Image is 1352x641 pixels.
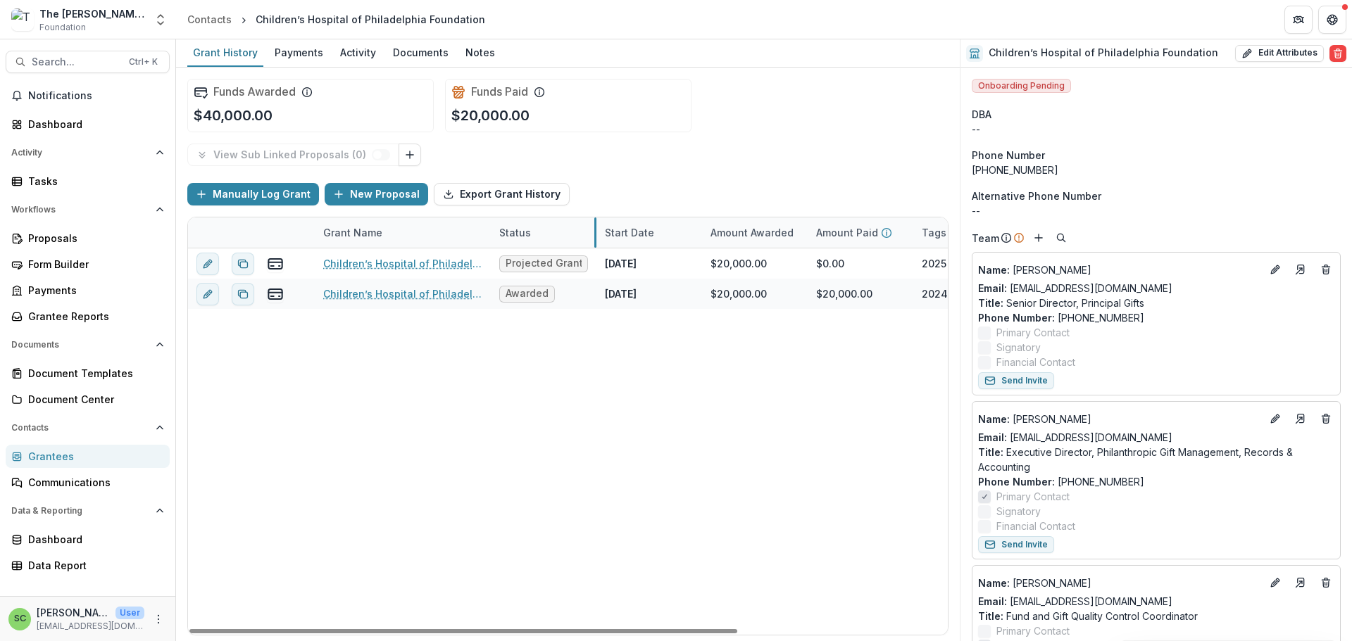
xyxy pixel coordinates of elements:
[922,256,946,271] div: 2025
[605,286,637,301] p: [DATE]
[325,183,428,205] button: New Proposal
[978,446,1003,458] span: Title :
[28,366,158,381] div: Document Templates
[387,42,454,63] div: Documents
[37,620,144,633] p: [EMAIL_ADDRESS][DOMAIN_NAME]
[28,558,158,573] div: Data Report
[972,163,1341,177] div: [PHONE_NUMBER]
[996,325,1070,340] span: Primary Contact
[1317,261,1334,278] button: Deletes
[28,532,158,547] div: Dashboard
[28,257,158,272] div: Form Builder
[972,122,1341,137] div: --
[972,203,1341,218] p: --
[471,85,528,99] h2: Funds Paid
[6,279,170,302] a: Payments
[11,148,150,158] span: Activity
[28,174,158,189] div: Tasks
[267,286,284,303] button: view-payments
[269,39,329,67] a: Payments
[232,283,254,305] button: Duplicate proposal
[323,286,482,301] a: Children’s Hospital of Philadelphia Foundation - General Operating Support-2024
[978,576,1261,590] p: [PERSON_NAME]
[194,105,273,126] p: $40,000.00
[32,56,120,68] span: Search...
[978,281,1172,296] a: Email: [EMAIL_ADDRESS][DOMAIN_NAME]
[1329,45,1346,62] button: Delete
[6,141,170,164] button: Open Activity
[6,362,170,385] a: Document Templates
[978,577,1010,589] span: Name :
[978,430,1172,445] a: Email: [EMAIL_ADDRESS][DOMAIN_NAME]
[14,614,26,623] div: Sonia Cavalli
[6,84,170,107] button: Notifications
[596,217,702,248] div: Start Date
[808,217,913,248] div: Amount Paid
[978,372,1054,389] button: Send Invite
[605,256,637,271] p: [DATE]
[451,105,530,126] p: $20,000.00
[978,264,1010,276] span: Name :
[115,607,144,619] p: User
[213,149,372,161] p: View Sub Linked Proposals ( 0 )
[6,388,170,411] a: Document Center
[1289,407,1312,430] a: Go to contact
[1284,6,1313,34] button: Partners
[816,225,878,240] p: Amount Paid
[913,225,955,240] div: Tags
[6,305,170,328] a: Grantee Reports
[996,504,1041,519] span: Signatory
[978,262,1261,277] p: [PERSON_NAME]
[182,9,491,30] nav: breadcrumb
[11,205,150,215] span: Workflows
[11,340,150,350] span: Documents
[913,217,1019,248] div: Tags
[28,449,158,464] div: Grantees
[506,288,549,300] span: Awarded
[996,519,1075,533] span: Financial Contact
[6,500,170,522] button: Open Data & Reporting
[711,286,767,301] div: $20,000.00
[978,474,1334,489] p: [PHONE_NUMBER]
[182,9,237,30] a: Contacts
[6,170,170,193] a: Tasks
[315,217,491,248] div: Grant Name
[972,148,1045,163] span: Phone Number
[1289,258,1312,281] a: Go to contact
[6,554,170,577] a: Data Report
[187,12,232,27] div: Contacts
[267,255,284,272] button: view-payments
[232,253,254,275] button: Duplicate proposal
[1317,410,1334,427] button: Deletes
[187,42,263,63] div: Grant History
[978,262,1261,277] a: Name: [PERSON_NAME]
[596,225,663,240] div: Start Date
[196,253,219,275] button: edit
[6,445,170,468] a: Grantees
[978,312,1055,324] span: Phone Number :
[1267,261,1284,278] button: Edit
[972,189,1101,203] span: Alternative Phone Number
[187,144,399,166] button: View Sub Linked Proposals (0)
[978,536,1054,553] button: Send Invite
[39,21,86,34] span: Foundation
[978,476,1055,488] span: Phone Number :
[978,431,1007,443] span: Email:
[213,85,296,99] h2: Funds Awarded
[434,183,570,205] button: Export Grant History
[506,258,582,269] span: Projected Grants
[1317,574,1334,591] button: Deletes
[491,217,596,248] div: Status
[978,576,1261,590] a: Name: [PERSON_NAME]
[28,283,158,298] div: Payments
[1267,574,1284,591] button: Edit
[28,475,158,490] div: Communications
[6,198,170,221] button: Open Workflows
[1267,410,1284,427] button: Edit
[972,231,999,246] p: Team
[196,283,219,305] button: edit
[28,392,158,407] div: Document Center
[28,309,158,324] div: Grantee Reports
